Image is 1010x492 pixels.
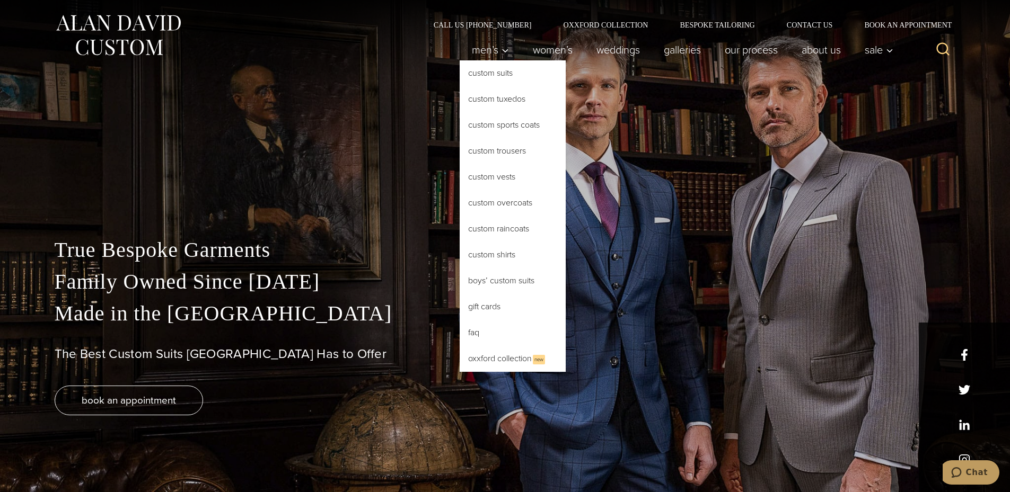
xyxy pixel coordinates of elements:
[547,21,664,29] a: Oxxford Collection
[652,39,713,60] a: Galleries
[521,39,584,60] a: Women’s
[418,21,548,29] a: Call Us [PHONE_NUMBER]
[460,216,566,241] a: Custom Raincoats
[771,21,849,29] a: Contact Us
[789,39,853,60] a: About Us
[664,21,770,29] a: Bespoke Tailoring
[460,39,521,60] button: Men’s sub menu toggle
[55,12,182,59] img: Alan David Custom
[460,320,566,345] a: FAQ
[848,21,955,29] a: Book an Appointment
[460,60,566,86] a: Custom Suits
[460,242,566,267] a: Custom Shirts
[460,39,899,60] nav: Primary Navigation
[460,268,566,293] a: Boys’ Custom Suits
[418,21,956,29] nav: Secondary Navigation
[943,460,999,487] iframe: Opens a widget where you can chat to one of our agents
[460,138,566,164] a: Custom Trousers
[82,392,176,408] span: book an appointment
[460,112,566,138] a: Custom Sports Coats
[460,346,566,372] a: Oxxford CollectionNew
[460,86,566,112] a: Custom Tuxedos
[55,386,203,415] a: book an appointment
[853,39,899,60] button: Sale sub menu toggle
[533,355,545,364] span: New
[713,39,789,60] a: Our Process
[930,37,956,62] button: View Search Form
[460,190,566,216] a: Custom Overcoats
[460,294,566,319] a: Gift Cards
[584,39,652,60] a: weddings
[460,164,566,190] a: Custom Vests
[55,234,956,329] p: True Bespoke Garments Family Owned Since [DATE] Made in the [GEOGRAPHIC_DATA]
[55,346,956,362] h1: The Best Custom Suits [GEOGRAPHIC_DATA] Has to Offer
